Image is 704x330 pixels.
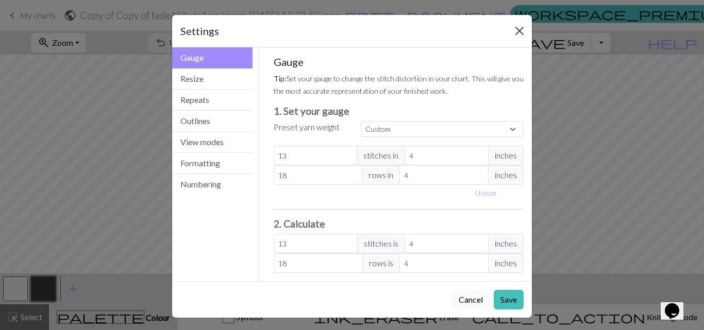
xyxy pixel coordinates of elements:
[274,105,524,117] h3: 1. Set your gauge
[274,74,524,95] small: Set your gauge to change the stitch distortion in your chart. This will give you the most accurat...
[357,234,405,253] span: stitches is
[172,174,253,195] button: Numbering
[362,253,400,273] span: rows is
[511,23,528,39] button: Close
[357,146,405,165] span: stitches in
[180,23,219,39] h5: Settings
[274,56,524,68] h5: Gauge
[452,290,490,309] button: Cancel
[172,90,253,111] button: Repeats
[172,111,253,132] button: Outlines
[471,185,501,201] button: Usecm
[274,74,287,83] strong: Tip:
[488,234,524,253] span: inches
[274,218,524,230] h3: 2. Calculate
[488,146,524,165] span: inches
[172,47,253,68] button: Gauge
[494,290,524,309] button: Save
[172,153,253,174] button: Formatting
[661,289,694,320] iframe: chat widget
[172,132,253,153] button: View modes
[488,253,524,273] span: inches
[362,165,400,185] span: rows in
[172,68,253,90] button: Resize
[274,121,340,133] label: Preset yarn weight
[488,165,524,185] span: inches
